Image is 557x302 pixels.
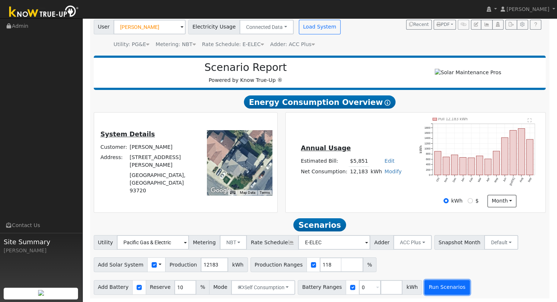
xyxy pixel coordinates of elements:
input: Select a Utility [117,235,189,250]
label: $ [475,197,479,205]
text: Apr [486,177,490,182]
span: Electricity Usage [188,20,240,34]
td: Address: [99,152,129,170]
span: Energy Consumption Overview [244,95,396,109]
span: Production Ranges [250,257,307,272]
input: Select a Rate Schedule [298,235,370,250]
td: Net Consumption: [300,166,349,177]
span: Rate Schedule [246,235,298,250]
td: kWh [369,166,383,177]
text: Nov [443,177,449,183]
a: Open this area in Google Maps (opens a new window) [209,186,233,195]
td: 12,183 [349,166,369,177]
td: [PERSON_NAME] [129,142,197,152]
text: 1400 [424,137,430,140]
button: Load System [299,20,341,34]
span: User [94,20,114,34]
button: Connected Data [239,20,294,34]
div: Adder: ACC Plus [270,41,315,48]
text: 1800 [424,126,430,129]
text:  [528,118,532,122]
span: Add Solar System [94,257,148,272]
text: 200 [426,168,430,171]
img: Google [209,186,233,195]
u: Annual Usage [301,144,350,152]
div: [PERSON_NAME] [4,247,78,254]
span: kWh [228,257,248,272]
text: [DATE] [509,177,516,186]
button: Run Scenarios [424,280,469,295]
span: Snapshot Month [434,235,485,250]
span: % [363,257,376,272]
rect: onclick="" [434,151,441,175]
span: Adder [370,235,394,250]
text: 1000 [424,147,430,150]
rect: onclick="" [501,138,508,175]
rect: onclick="" [527,140,533,175]
td: [STREET_ADDRESS][PERSON_NAME] [129,152,197,170]
span: Utility [94,235,118,250]
rect: onclick="" [468,158,475,175]
text: Jun [502,177,507,182]
button: Map Data [240,190,255,195]
a: Edit [385,158,394,164]
span: [PERSON_NAME] [506,6,549,12]
text: 1600 [424,131,430,135]
span: Scenarios [293,218,346,231]
input: $ [468,198,473,203]
text: 0 [429,173,430,177]
text: Aug [519,177,524,183]
span: Metering [189,235,220,250]
div: Metering: NBT [156,41,196,48]
img: Solar Maintenance Pros [435,69,501,76]
rect: onclick="" [493,151,500,175]
text: May [494,177,499,183]
rect: onclick="" [451,155,458,175]
button: ACC Plus [393,235,432,250]
td: [GEOGRAPHIC_DATA], [GEOGRAPHIC_DATA] 93720 [129,170,197,196]
text: Oct [435,177,440,182]
td: Customer: [99,142,129,152]
rect: onclick="" [510,131,516,175]
h2: Scenario Report [101,61,390,74]
span: Mode [209,280,231,295]
rect: onclick="" [443,157,449,175]
text: 1200 [424,142,430,145]
span: PDF [437,22,450,27]
button: Self Consumption [231,280,295,295]
text: Jan [460,177,465,182]
span: Add Battery [94,280,133,295]
i: Show Help [385,100,390,106]
button: month [487,195,516,207]
text: Mar [477,177,482,183]
input: Select a User [114,20,186,34]
text: Feb [469,177,474,182]
button: NBT [220,235,247,250]
button: Default [484,235,518,250]
div: Powered by Know True-Up ® [97,61,394,84]
rect: onclick="" [485,159,491,175]
td: $5,851 [349,156,369,166]
a: Modify [385,169,402,174]
span: Site Summary [4,237,78,247]
button: Export Interval Data [505,20,517,30]
text: 600 [426,158,430,161]
button: Edit User [471,20,481,30]
text: Dec [452,177,457,183]
text: 400 [426,163,430,166]
text: Pull 12,183 kWh [438,117,468,121]
rect: onclick="" [460,158,466,175]
text: 800 [426,152,430,156]
u: System Details [100,131,155,138]
span: Reserve [146,280,175,295]
span: % [196,280,209,295]
td: Estimated Bill: [300,156,349,166]
img: Know True-Up [5,4,82,20]
img: retrieve [38,290,44,296]
button: Keyboard shortcuts [230,190,235,195]
rect: onclick="" [476,156,483,175]
text: Sep [527,177,532,183]
div: Utility: PG&E [114,41,149,48]
span: kWh [402,280,422,295]
button: Login As [492,20,504,30]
